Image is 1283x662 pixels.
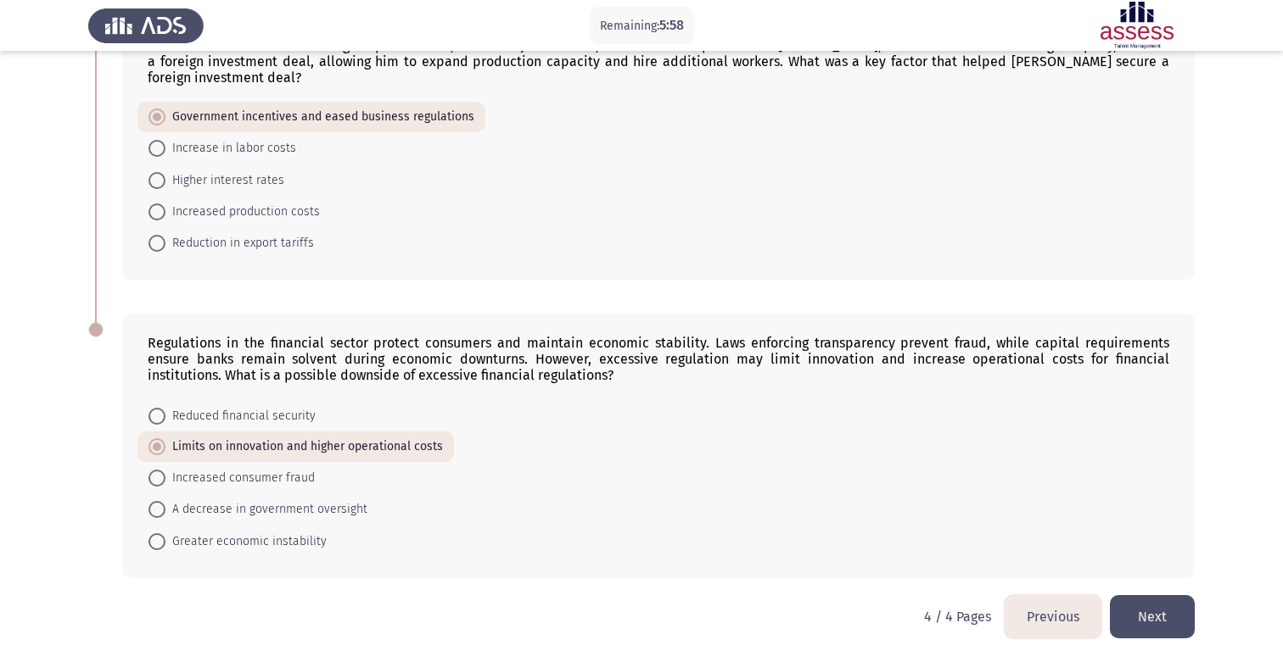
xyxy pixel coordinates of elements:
p: 4 / 4 Pages [924,609,991,625]
button: load previous page [1005,595,1101,638]
span: A decrease in government oversight [165,499,367,520]
div: Regulations in the financial sector protect consumers and maintain economic stability. Laws enfor... [148,335,1169,383]
img: Assessment logo of ASSESS English Language Assessment (3 Module) (Ad - IB) [1079,2,1195,49]
span: Limits on innovation and higher operational costs [165,437,443,457]
span: Higher interest rates [165,170,284,191]
span: Reduced financial security [165,406,316,426]
span: Government incentives and eased business regulations [165,107,474,127]
span: Greater economic instability [165,531,327,552]
span: 5:58 [659,17,684,33]
span: Reduction in export tariffs [165,233,314,253]
p: Remaining: [600,15,684,36]
button: load next page [1110,595,1195,638]
span: Increased consumer fraud [165,468,315,488]
span: Increased production costs [165,202,320,222]
img: Assess Talent Management logo [88,2,204,49]
div: The Egyptian government recently launched an initiative to attract foreign direct investment (FDI... [148,21,1169,86]
span: Increase in labor costs [165,138,296,159]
